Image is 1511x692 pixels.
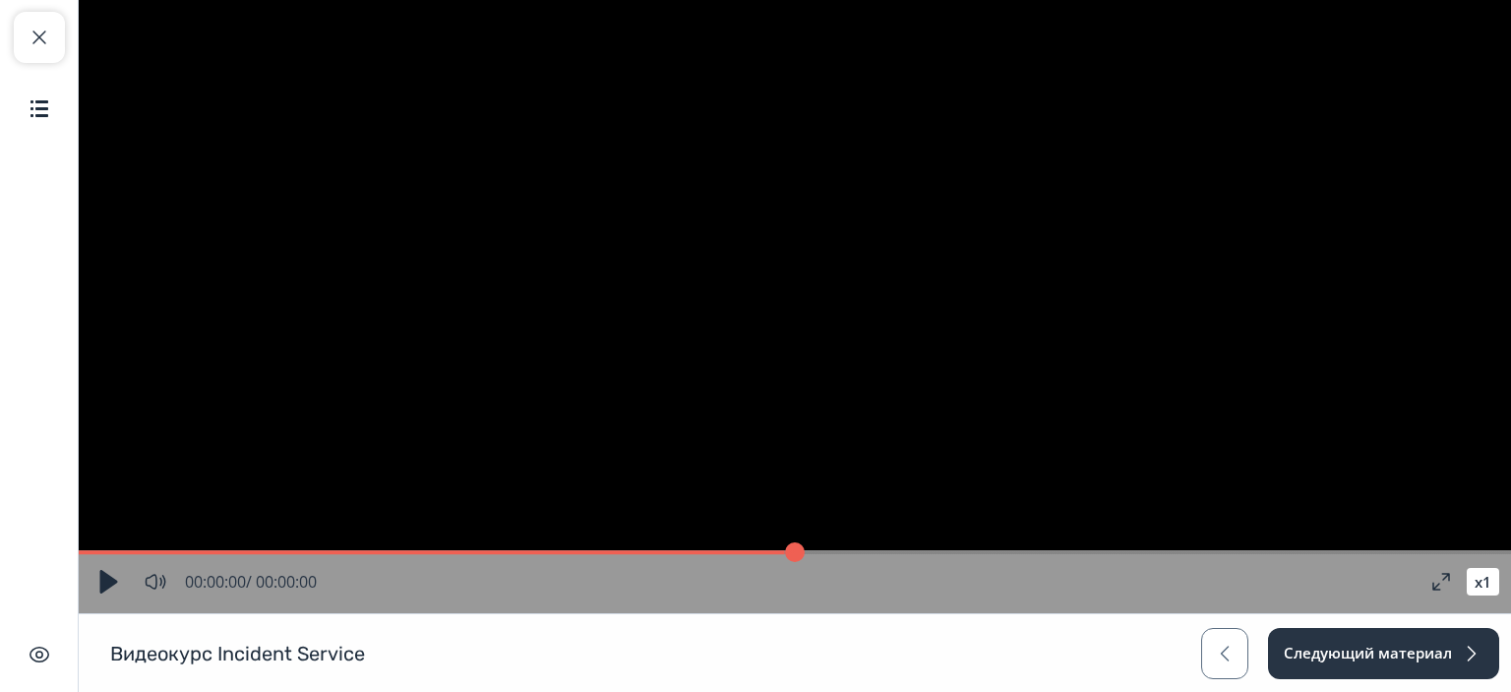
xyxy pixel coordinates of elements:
[185,570,317,594] div: 00:00:00 / 00:00:00
[28,96,51,120] img: Содержание
[110,641,365,666] h1: Видеокурс Incident Service
[1268,628,1499,679] button: Следующий материал
[28,643,51,666] img: Скрыть интерфейс
[1467,568,1499,596] button: x1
